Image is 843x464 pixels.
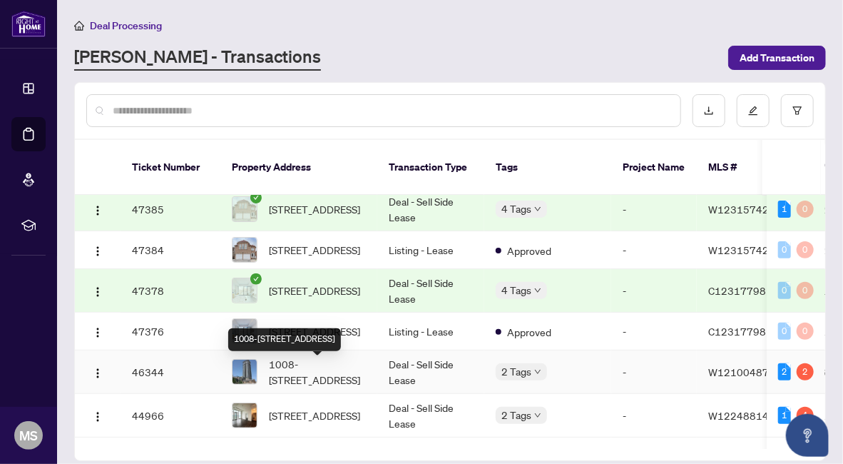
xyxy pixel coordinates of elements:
span: 4 Tags [501,282,531,298]
div: 4 [797,407,814,424]
span: Approved [507,243,551,258]
span: [STREET_ADDRESS] [269,201,360,217]
img: thumbnail-img [233,360,257,384]
button: download [693,94,725,127]
button: edit [737,94,770,127]
img: Logo [92,327,103,338]
th: Transaction Type [377,140,484,196]
td: Deal - Sell Side Lease [377,269,484,313]
th: Property Address [220,140,377,196]
span: W12315742 [708,243,769,256]
button: Logo [86,404,109,427]
div: 2 [778,363,791,380]
span: check-circle [250,192,262,203]
td: - [611,350,697,394]
img: thumbnail-img [233,403,257,428]
img: thumbnail-img [233,238,257,262]
span: [STREET_ADDRESS] [269,323,360,339]
span: W12100487 [708,365,769,378]
span: Approved [507,324,551,340]
td: Listing - Lease [377,231,484,269]
th: Project Name [611,140,697,196]
img: thumbnail-img [233,319,257,343]
div: 1008-[STREET_ADDRESS] [228,328,341,351]
td: 47376 [121,313,220,350]
th: Tags [484,140,611,196]
span: [STREET_ADDRESS] [269,283,360,298]
th: Ticket Number [121,140,220,196]
span: filter [792,106,802,116]
span: Add Transaction [740,46,814,69]
span: C12317798 [708,284,766,297]
div: 0 [778,241,791,258]
td: Deal - Sell Side Lease [377,188,484,231]
span: 4 Tags [501,201,531,217]
img: Logo [92,411,103,423]
td: 46344 [121,350,220,394]
div: 0 [797,282,814,299]
span: [STREET_ADDRESS] [269,408,360,423]
td: - [611,188,697,231]
img: Logo [92,246,103,257]
img: thumbnail-img [233,197,257,221]
img: Logo [92,205,103,216]
td: - [611,394,697,438]
button: Open asap [786,414,829,457]
div: 0 [778,323,791,340]
span: down [534,287,541,294]
td: Listing - Lease [377,313,484,350]
span: Deal Processing [90,19,162,32]
td: 44966 [121,394,220,438]
td: Deal - Sell Side Lease [377,350,484,394]
span: MS [19,425,38,445]
td: 47385 [121,188,220,231]
img: thumbnail-img [233,278,257,303]
img: Logo [92,286,103,298]
button: Logo [86,360,109,383]
span: download [704,106,714,116]
div: 0 [797,241,814,258]
span: W12248814 [708,409,769,422]
span: [STREET_ADDRESS] [269,242,360,258]
span: down [534,368,541,375]
td: - [611,231,697,269]
span: down [534,412,541,419]
td: Deal - Sell Side Lease [377,394,484,438]
td: 47378 [121,269,220,313]
button: Logo [86,279,109,302]
button: filter [781,94,814,127]
div: 0 [778,282,791,299]
div: 1 [778,201,791,218]
span: home [74,21,84,31]
button: Add Transaction [728,46,826,70]
span: check-circle [250,273,262,285]
th: MLS # [697,140,782,196]
td: - [611,313,697,350]
div: 0 [797,323,814,340]
span: 2 Tags [501,407,531,423]
span: edit [748,106,758,116]
img: Logo [92,368,103,379]
span: 2 Tags [501,363,531,380]
span: 1008-[STREET_ADDRESS] [269,356,366,388]
div: 1 [778,407,791,424]
button: Logo [86,238,109,261]
span: down [534,206,541,213]
td: 47384 [121,231,220,269]
img: logo [11,11,46,37]
span: W12315742 [708,203,769,216]
td: - [611,269,697,313]
div: 0 [797,201,814,218]
span: C12317798 [708,325,766,338]
div: 2 [797,363,814,380]
button: Logo [86,320,109,343]
a: [PERSON_NAME] - Transactions [74,45,321,71]
button: Logo [86,198,109,221]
